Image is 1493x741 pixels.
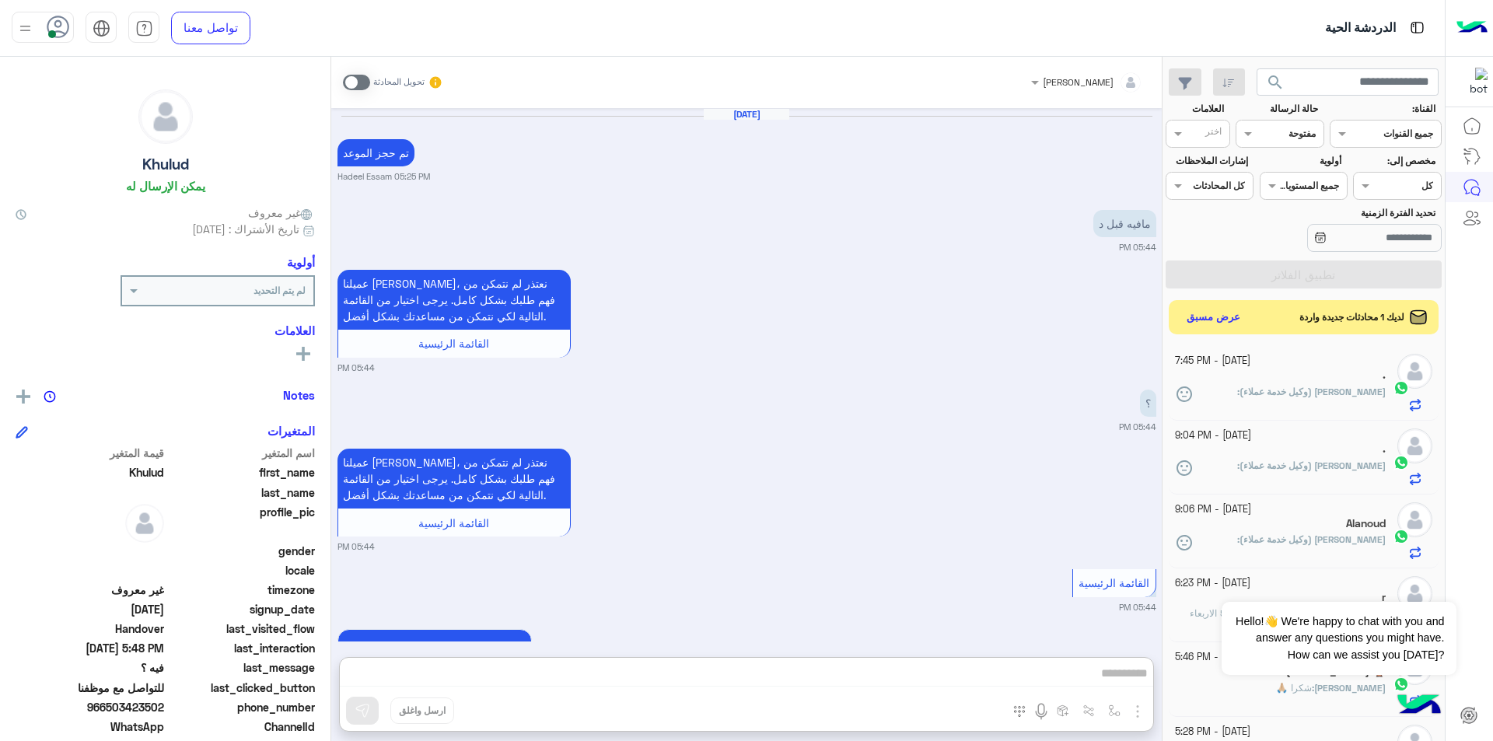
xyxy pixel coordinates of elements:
small: [DATE] - 5:46 PM [1175,650,1250,665]
img: add [16,390,30,404]
span: قيمة المتغير [16,445,164,461]
span: غير معروف [16,582,164,598]
img: WhatsApp [1393,380,1409,396]
span: [PERSON_NAME] [1043,76,1114,88]
small: تحويل المحادثة [373,76,425,89]
b: : [1237,533,1386,545]
h6: العلامات [16,323,315,337]
img: WhatsApp [1393,676,1409,692]
label: مخصص إلى: [1355,154,1435,168]
span: لديك 1 محادثات جديدة واردة [1299,310,1404,324]
p: 15/10/2025, 5:44 PM [1093,210,1156,237]
p: 15/10/2025, 5:44 PM [337,270,571,330]
label: حالة الرسالة [1238,102,1318,116]
img: defaultAdmin.png [139,90,192,143]
span: 2025-10-15T14:48:21.177Z [16,640,164,656]
span: 2 [16,718,164,735]
a: tab [128,12,159,44]
span: last_clicked_button [167,680,316,696]
span: timezone [167,582,316,598]
p: 15/10/2025, 5:44 PM [1140,390,1156,417]
h6: Notes [283,388,315,402]
img: defaultAdmin.png [1397,354,1432,389]
img: 177882628735456 [1460,68,1488,96]
img: defaultAdmin.png [1397,428,1432,463]
p: 15/10/2025, 5:44 PM [337,449,571,509]
small: 05:44 PM [1119,601,1156,613]
img: notes [44,390,56,403]
span: [PERSON_NAME] (وكيل خدمة عملاء) [1240,386,1386,397]
button: ارسل واغلق [390,697,454,724]
span: last_message [167,659,316,676]
span: القائمة الرئيسية [418,337,489,350]
span: phone_number [167,699,316,715]
span: [PERSON_NAME] [1314,682,1386,694]
small: 05:44 PM [337,540,375,553]
img: WhatsApp [1393,455,1409,470]
span: gender [167,543,316,559]
label: أولوية [1261,154,1341,168]
p: الدردشة الحية [1325,18,1396,39]
h5: Alanoud [1346,517,1386,530]
small: [DATE] - 7:45 PM [1175,354,1250,369]
h6: أولوية [287,255,315,269]
small: 05:44 PM [337,362,375,374]
label: إشارات الملاحظات [1167,154,1247,168]
span: 2025-10-15T12:07:24.486Z [16,601,164,617]
span: تاريخ الأشتراك : [DATE] [192,221,299,237]
span: last_name [167,484,316,501]
label: العلامات [1167,102,1224,116]
img: Logo [1456,12,1488,44]
span: غير معروف [248,204,315,221]
div: اختر [1205,124,1224,142]
span: Hello!👋 We're happy to chat with you and answer any questions you might have. How can we assist y... [1222,602,1456,675]
span: Khulud [16,464,164,481]
span: 966503423502 [16,699,164,715]
small: 05:44 PM [1119,421,1156,433]
small: [DATE] - 5:28 PM [1175,725,1250,739]
span: 5:15 الاربعاء القادم [1190,607,1386,633]
span: last_visited_flow [167,620,316,637]
img: profile [16,19,35,38]
h5: Khulud [142,156,189,173]
b: : [1237,460,1386,471]
small: [DATE] - 9:04 PM [1175,428,1251,443]
small: Hadeel Essam 05:25 PM [337,170,430,183]
button: تطبيق الفلاتر [1166,260,1442,288]
span: [PERSON_NAME] (وكيل خدمة عملاء) [1240,460,1386,471]
button: search [1257,68,1295,102]
b: : [1312,682,1386,694]
h6: المتغيرات [267,424,315,438]
img: tab [1407,18,1427,37]
small: [DATE] - 9:06 PM [1175,502,1251,517]
span: اسم المتغير [167,445,316,461]
p: 15/10/2025, 5:25 PM [337,139,414,166]
span: شكرا 🙏🏼 [1276,682,1312,694]
label: تحديد الفترة الزمنية [1261,206,1435,220]
span: [PERSON_NAME] (وكيل خدمة عملاء) [1240,533,1386,545]
span: فيه ؟ [16,659,164,676]
button: عرض مسبق [1180,306,1247,329]
span: search [1266,73,1285,92]
h5: . [1383,442,1386,456]
span: null [16,562,164,578]
small: 05:44 PM [1119,241,1156,253]
img: WhatsApp [1393,529,1409,544]
span: null [16,543,164,559]
label: القناة: [1332,102,1436,116]
span: القائمة الرئيسية [1079,576,1149,589]
span: signup_date [167,601,316,617]
img: tab [135,19,153,37]
h6: [DATE] [704,109,789,120]
h5: . [1383,369,1386,382]
span: Handover [16,620,164,637]
span: للتواصل مع موظفنا [16,680,164,696]
b: لم يتم التحديد [253,285,306,296]
img: defaultAdmin.png [1397,502,1432,537]
img: hulul-logo.png [1392,679,1446,733]
span: ChannelId [167,718,316,735]
a: تواصل معنا [171,12,250,44]
h6: يمكن الإرسال له [126,179,205,193]
span: profile_pic [167,504,316,540]
img: tab [93,19,110,37]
